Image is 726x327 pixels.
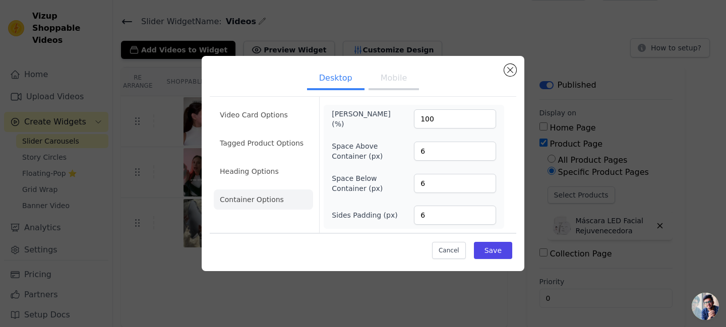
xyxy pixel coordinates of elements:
[332,109,387,129] label: [PERSON_NAME] (%)
[432,242,466,259] button: Cancel
[369,68,419,90] button: Mobile
[214,133,313,153] li: Tagged Product Options
[307,68,365,90] button: Desktop
[214,105,313,125] li: Video Card Options
[214,161,313,181] li: Heading Options
[692,293,719,320] a: Chat abierto
[504,64,516,76] button: Close modal
[214,189,313,210] li: Container Options
[474,242,512,259] button: Save
[332,141,387,161] label: Space Above Container (px)
[332,173,387,193] label: Space Below Container (px)
[332,210,397,220] label: Sides Padding (px)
